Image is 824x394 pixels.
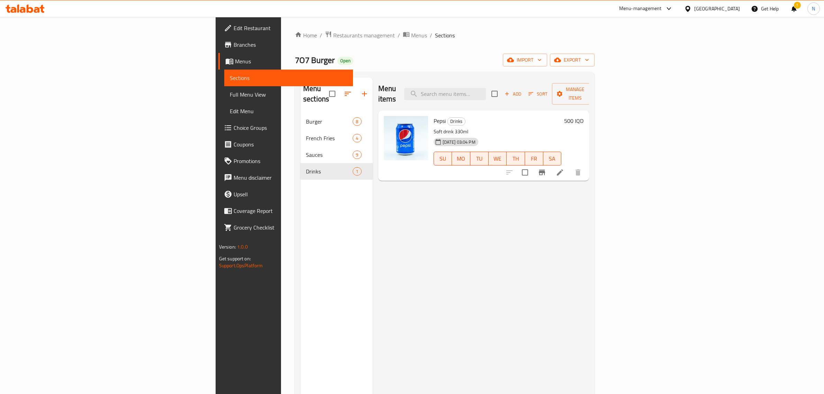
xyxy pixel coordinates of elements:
[218,219,353,236] a: Grocery Checklist
[306,134,353,142] span: French Fries
[403,31,427,40] a: Menus
[235,57,348,65] span: Menus
[447,117,465,125] span: Drinks
[219,254,251,263] span: Get support on:
[527,89,549,99] button: Sort
[452,152,470,165] button: MO
[234,190,348,198] span: Upsell
[552,83,598,105] button: Manage items
[219,261,263,270] a: Support.OpsPlatform
[306,117,353,126] span: Burger
[333,31,395,39] span: Restaurants management
[353,134,361,142] div: items
[411,31,427,39] span: Menus
[218,136,353,153] a: Coupons
[300,110,373,182] nav: Menu sections
[503,54,547,66] button: import
[356,86,373,102] button: Add section
[300,113,373,130] div: Burger8
[455,154,468,164] span: MO
[234,124,348,132] span: Choice Groups
[525,152,543,165] button: FR
[434,116,446,126] span: Pepsi
[353,117,361,126] div: items
[508,56,542,64] span: import
[398,31,400,39] li: /
[218,186,353,203] a: Upsell
[473,154,486,164] span: TU
[812,5,815,12] span: N
[556,168,564,177] a: Edit menu item
[306,151,353,159] span: Sauces
[440,139,478,145] span: [DATE] 03:04 PM
[230,107,348,115] span: Edit Menu
[230,90,348,99] span: Full Menu View
[489,152,507,165] button: WE
[300,163,373,180] div: Drinks1
[434,152,452,165] button: SU
[558,85,593,102] span: Manage items
[528,90,547,98] span: Sort
[218,203,353,219] a: Coverage Report
[218,36,353,53] a: Branches
[437,154,450,164] span: SU
[234,140,348,149] span: Coupons
[470,152,489,165] button: TU
[234,41,348,49] span: Branches
[564,116,583,126] h6: 500 IQD
[353,168,361,175] span: 1
[224,70,353,86] a: Sections
[306,167,353,176] span: Drinks
[528,154,541,164] span: FR
[507,152,525,165] button: TH
[234,173,348,182] span: Menu disclaimer
[234,24,348,32] span: Edit Restaurant
[218,119,353,136] a: Choice Groups
[325,31,395,40] a: Restaurants management
[518,165,532,180] span: Select to update
[353,151,361,159] div: items
[219,242,236,251] span: Version:
[555,56,589,64] span: export
[300,130,373,146] div: French Fries4
[300,146,373,163] div: Sauces9
[218,169,353,186] a: Menu disclaimer
[224,86,353,103] a: Full Menu View
[218,53,353,70] a: Menus
[502,89,524,99] span: Add item
[339,86,356,102] span: Sort sections
[430,31,432,39] li: /
[234,223,348,232] span: Grocery Checklist
[504,90,522,98] span: Add
[234,207,348,215] span: Coverage Report
[534,164,550,181] button: Branch-specific-item
[546,154,559,164] span: SA
[295,31,595,40] nav: breadcrumb
[550,54,595,66] button: export
[509,154,522,164] span: TH
[353,152,361,158] span: 9
[694,5,740,12] div: [GEOGRAPHIC_DATA]
[384,116,428,160] img: Pepsi
[218,153,353,169] a: Promotions
[353,167,361,176] div: items
[524,89,552,99] span: Sort items
[491,154,504,164] span: WE
[378,83,396,104] h2: Menu items
[218,20,353,36] a: Edit Restaurant
[619,5,662,13] div: Menu-management
[404,88,486,100] input: search
[224,103,353,119] a: Edit Menu
[543,152,562,165] button: SA
[234,157,348,165] span: Promotions
[353,135,361,142] span: 4
[230,74,348,82] span: Sections
[325,87,339,101] span: Select all sections
[570,164,586,181] button: delete
[353,118,361,125] span: 8
[434,127,562,136] p: Soft drink 330ml
[435,31,455,39] span: Sections
[502,89,524,99] button: Add
[487,87,502,101] span: Select section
